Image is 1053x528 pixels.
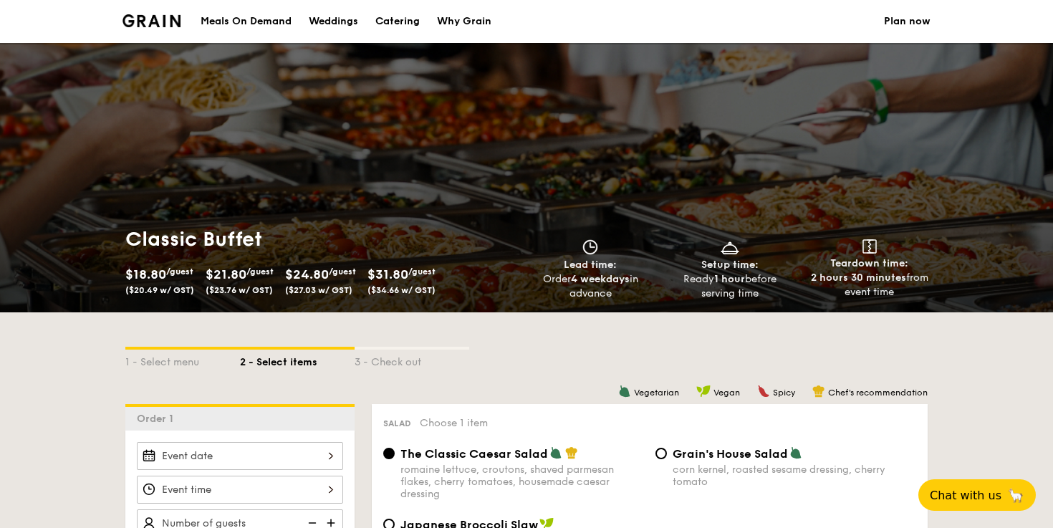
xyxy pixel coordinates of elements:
img: icon-dish.430c3a2e.svg [719,239,741,255]
span: ($20.49 w/ GST) [125,285,194,295]
img: icon-teardown.65201eee.svg [862,239,877,254]
img: icon-chef-hat.a58ddaea.svg [565,446,578,459]
span: $31.80 [367,267,408,282]
span: Grain's House Salad [673,447,788,461]
span: Chef's recommendation [828,388,928,398]
span: Order 1 [137,413,179,425]
input: Event date [137,442,343,470]
span: $18.80 [125,267,166,282]
span: Teardown time: [830,257,908,269]
span: Vegetarian [634,388,679,398]
div: romaine lettuce, croutons, shaved parmesan flakes, cherry tomatoes, housemade caesar dressing [400,464,644,500]
h1: Classic Buffet [125,226,521,252]
input: The Classic Caesar Saladromaine lettuce, croutons, shaved parmesan flakes, cherry tomatoes, house... [383,448,395,459]
input: Event time [137,476,343,504]
img: icon-clock.2db775ea.svg [580,239,601,255]
span: /guest [408,267,436,277]
span: Chat with us [930,489,1001,502]
div: 3 - Check out [355,350,469,370]
span: /guest [329,267,356,277]
span: ($23.76 w/ GST) [206,285,273,295]
span: Choose 1 item [420,417,488,429]
strong: 2 hours 30 minutes [811,272,906,284]
span: Setup time: [701,259,759,271]
div: corn kernel, roasted sesame dressing, cherry tomato [673,464,916,488]
div: from event time [805,271,933,299]
span: Salad [383,418,411,428]
span: /guest [166,267,193,277]
span: Spicy [773,388,795,398]
a: Logotype [122,14,181,27]
img: icon-vegetarian.fe4039eb.svg [789,446,802,459]
img: icon-chef-hat.a58ddaea.svg [812,385,825,398]
div: 2 - Select items [240,350,355,370]
div: Order in advance [526,272,655,301]
img: icon-vegan.f8ff3823.svg [696,385,711,398]
span: The Classic Caesar Salad [400,447,548,461]
span: $21.80 [206,267,246,282]
span: Lead time: [564,259,617,271]
span: /guest [246,267,274,277]
img: icon-vegetarian.fe4039eb.svg [549,446,562,459]
img: icon-spicy.37a8142b.svg [757,385,770,398]
button: Chat with us🦙 [918,479,1036,511]
div: Ready before serving time [666,272,794,301]
span: Vegan [713,388,740,398]
span: 🦙 [1007,487,1024,504]
img: icon-vegetarian.fe4039eb.svg [618,385,631,398]
span: ($27.03 w/ GST) [285,285,352,295]
span: ($34.66 w/ GST) [367,285,436,295]
img: Grain [122,14,181,27]
input: Grain's House Saladcorn kernel, roasted sesame dressing, cherry tomato [655,448,667,459]
span: $24.80 [285,267,329,282]
strong: 4 weekdays [571,273,630,285]
strong: 1 hour [714,273,745,285]
div: 1 - Select menu [125,350,240,370]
